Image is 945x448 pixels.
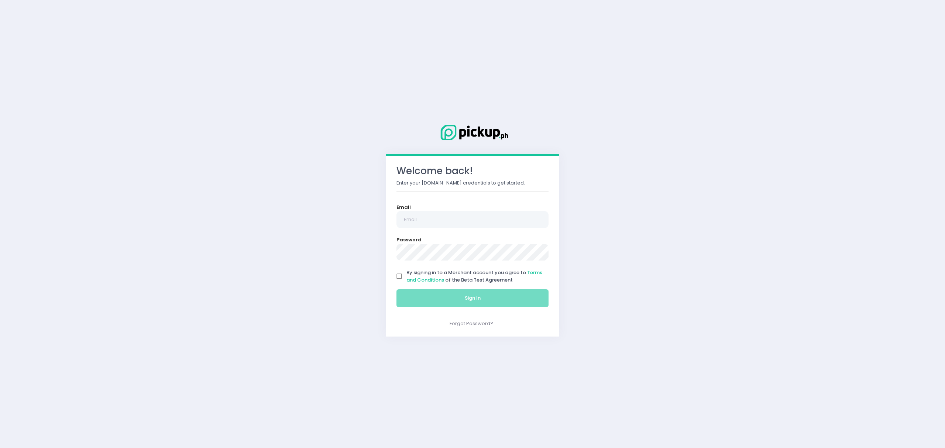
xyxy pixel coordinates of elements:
span: By signing in to a Merchant account you agree to of the Beta Test Agreement [406,269,542,283]
a: Terms and Conditions [406,269,542,283]
h3: Welcome back! [396,165,549,177]
input: Email [396,211,549,228]
a: Forgot Password? [450,320,493,327]
label: Password [396,236,422,244]
span: Sign In [465,294,481,301]
label: Email [396,204,411,211]
button: Sign In [396,289,549,307]
img: Logo [436,123,509,142]
p: Enter your [DOMAIN_NAME] credentials to get started. [396,179,549,187]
